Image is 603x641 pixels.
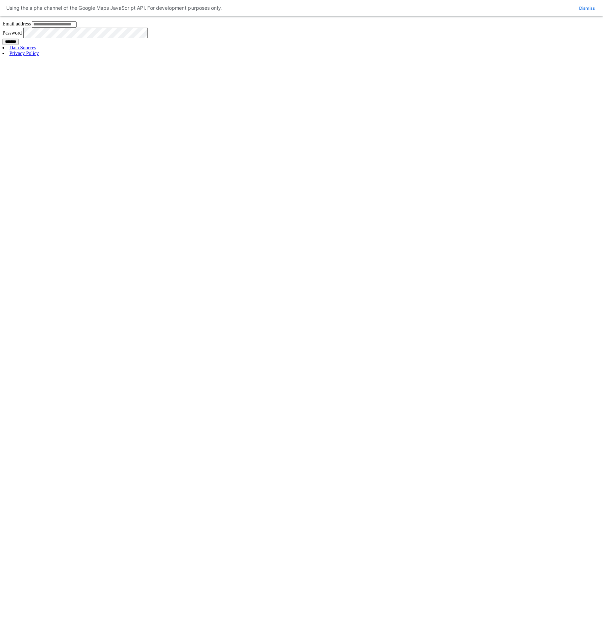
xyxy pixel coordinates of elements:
[6,4,222,13] div: Using the alpha channel of the Google Maps JavaScript API. For development purposes only.
[9,45,36,50] a: Data Sources
[3,30,22,35] label: Password
[9,51,39,56] a: Privacy Policy
[3,21,31,26] label: Email address
[577,5,597,11] button: Dismiss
